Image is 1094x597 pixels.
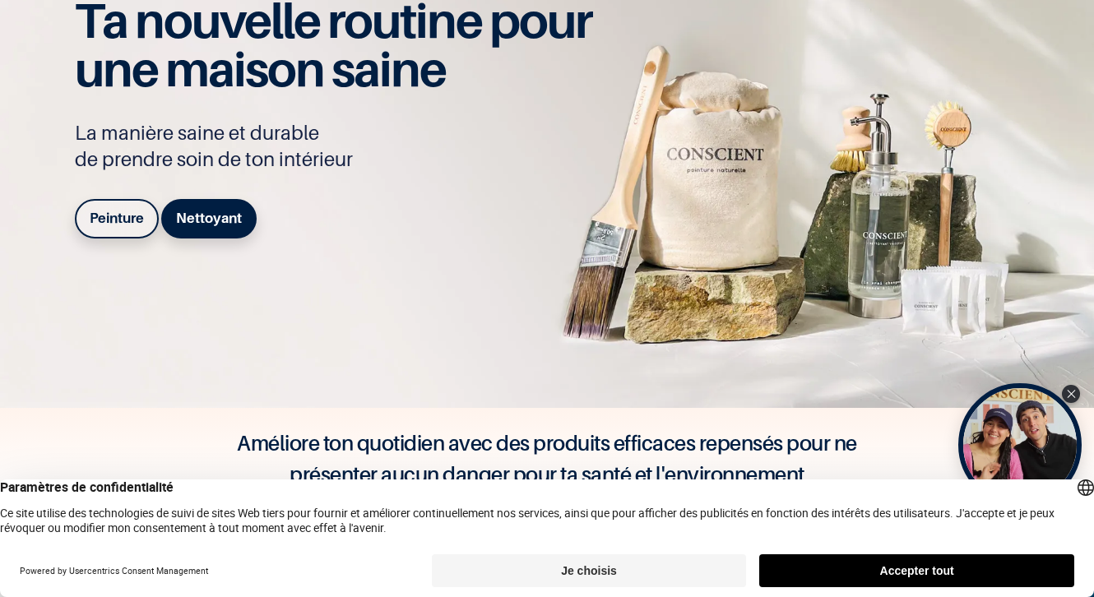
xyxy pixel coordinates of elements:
b: Peinture [90,210,144,226]
div: Open Tolstoy widget [958,383,1082,507]
a: Nettoyant [161,199,257,238]
p: La manière saine et durable de prendre soin de ton intérieur [75,120,610,173]
div: Open Tolstoy [958,383,1082,507]
div: Tolstoy bubble widget [958,383,1082,507]
button: Open chat widget [14,14,63,63]
h4: Améliore ton quotidien avec des produits efficaces repensés pour ne présenter aucun danger pour t... [218,428,876,490]
div: Close Tolstoy widget [1062,385,1080,403]
b: Nettoyant [176,210,242,226]
a: Peinture [75,199,159,238]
